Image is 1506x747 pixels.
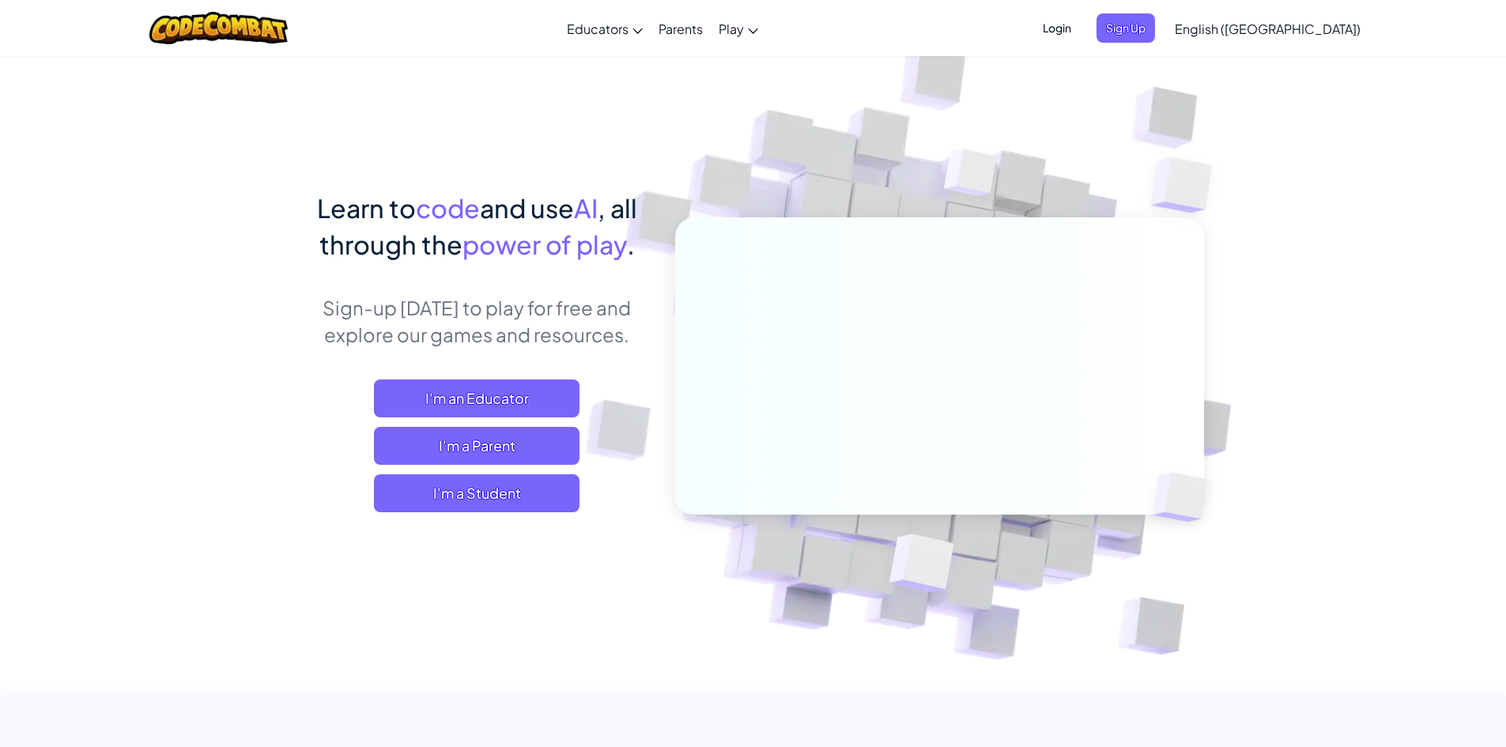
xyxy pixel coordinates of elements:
[850,500,991,632] img: Overlap cubes
[711,7,766,50] a: Play
[1033,13,1081,43] button: Login
[719,21,744,37] span: Play
[416,192,480,224] span: code
[1096,13,1155,43] button: Sign Up
[374,427,579,465] a: I'm a Parent
[627,228,635,260] span: .
[480,192,574,224] span: and use
[462,228,627,260] span: power of play
[567,21,628,37] span: Educators
[374,379,579,417] a: I'm an Educator
[374,474,579,512] button: I'm a Student
[914,118,1028,236] img: Overlap cubes
[574,192,598,224] span: AI
[1175,21,1361,37] span: English ([GEOGRAPHIC_DATA])
[651,7,711,50] a: Parents
[317,192,416,224] span: Learn to
[149,12,288,44] img: CodeCombat logo
[1167,7,1368,50] a: English ([GEOGRAPHIC_DATA])
[559,7,651,50] a: Educators
[1126,440,1244,555] img: Overlap cubes
[1119,119,1256,252] img: Overlap cubes
[303,294,651,348] p: Sign-up [DATE] to play for free and explore our games and resources.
